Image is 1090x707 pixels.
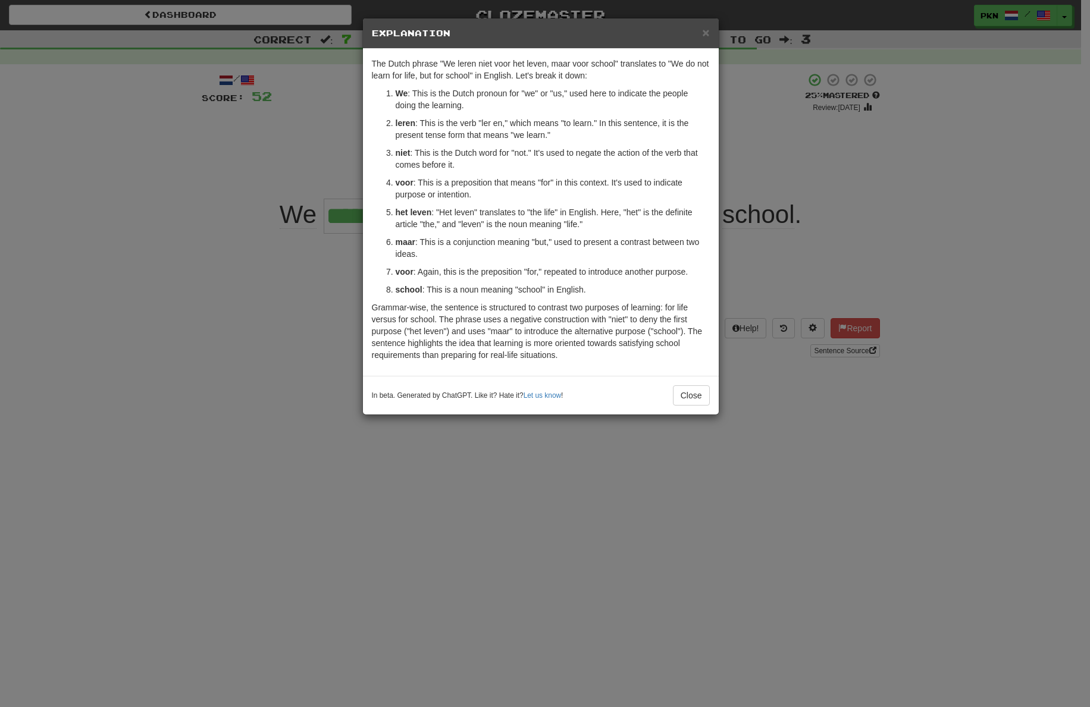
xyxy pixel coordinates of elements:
h5: Explanation [372,27,710,39]
p: : "Het leven" translates to "the life" in English. Here, "het" is the definite article "the," and... [396,206,710,230]
p: : This is the Dutch pronoun for "we" or "us," used here to indicate the people doing the learning. [396,87,710,111]
small: In beta. Generated by ChatGPT. Like it? Hate it? ! [372,391,563,401]
strong: We [396,89,408,98]
strong: voor [396,178,414,187]
strong: niet [396,148,411,158]
strong: leren [396,118,415,128]
p: The Dutch phrase "We leren niet voor het leven, maar voor school" translates to "We do not learn ... [372,58,710,81]
strong: voor [396,267,414,276]
p: : This is a conjunction meaning "but," used to present a contrast between two ideas. [396,236,710,260]
span: × [702,26,709,39]
button: Close [673,385,710,406]
p: : Again, this is the preposition "for," repeated to introduce another purpose. [396,266,710,278]
strong: het leven [396,208,432,217]
strong: maar [396,237,415,247]
p: : This is the Dutch word for "not." It's used to negate the action of the verb that comes before it. [396,147,710,171]
a: Let us know [524,391,561,400]
p: : This is a preposition that means "for" in this context. It's used to indicate purpose or intent... [396,177,710,200]
p: : This is a noun meaning "school" in English. [396,284,710,296]
strong: school [396,285,422,294]
p: Grammar-wise, the sentence is structured to contrast two purposes of learning: for life versus fo... [372,301,710,361]
button: Close [702,26,709,39]
p: : This is the verb "ler en," which means "to learn." In this sentence, it is the present tense fo... [396,117,710,141]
